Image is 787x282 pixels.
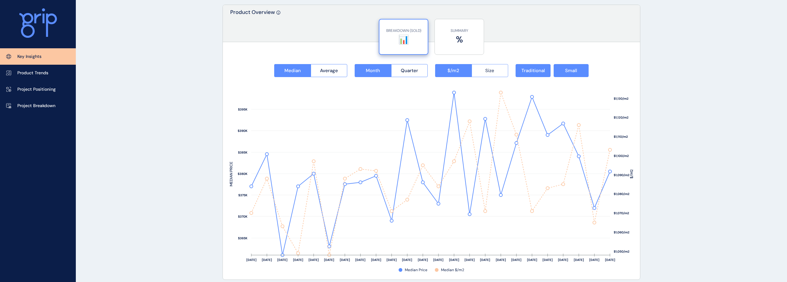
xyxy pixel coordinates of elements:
[448,67,459,74] span: $/m2
[17,103,55,109] p: Project Breakdown
[320,67,338,74] span: Average
[274,64,311,77] button: Median
[614,115,629,119] text: $1,120/m2
[441,267,464,273] span: Median $/m2
[17,54,41,60] p: Key Insights
[401,67,418,74] span: Quarter
[311,64,348,77] button: Average
[355,64,391,77] button: Month
[366,67,380,74] span: Month
[391,64,428,77] button: Quarter
[284,67,301,74] span: Median
[614,135,628,139] text: $1,110/m2
[614,154,629,158] text: $1,100/m2
[614,249,629,254] text: $1,050/m2
[438,28,481,33] p: SUMMARY
[230,9,275,42] p: Product Overview
[614,97,629,101] text: $1,130/m2
[629,169,634,179] text: $/M2
[554,64,589,77] button: Small
[521,67,545,74] span: Traditional
[614,211,629,215] text: $1,070/m2
[614,173,629,177] text: $1,090/m2
[485,67,494,74] span: Size
[614,192,629,196] text: $1,080/m2
[516,64,551,77] button: Traditional
[565,67,577,74] span: Small
[17,86,56,93] p: Project Positioning
[614,230,629,234] text: $1,060/m2
[438,33,481,46] label: %
[383,28,425,33] p: BREAKDOWN (SOLD)
[383,33,425,46] label: 📊
[472,64,508,77] button: Size
[435,64,472,77] button: $/m2
[17,70,48,76] p: Product Trends
[405,267,427,273] span: Median Price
